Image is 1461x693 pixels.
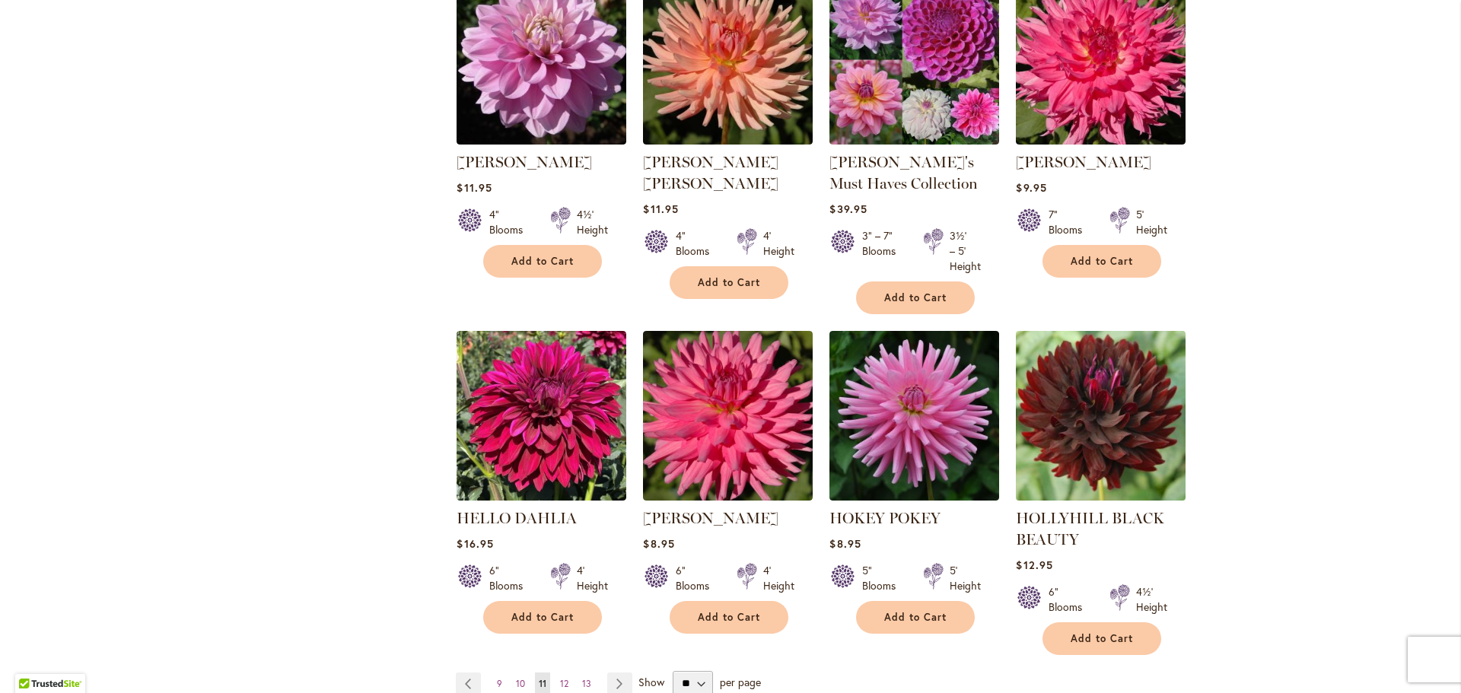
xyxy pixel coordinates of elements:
[638,675,664,689] span: Show
[829,153,978,192] a: [PERSON_NAME]'s Must Haves Collection
[1016,509,1164,548] a: HOLLYHILL BLACK BEAUTY
[457,180,492,195] span: $11.95
[643,153,778,192] a: [PERSON_NAME] [PERSON_NAME]
[950,228,981,274] div: 3½' – 5' Height
[763,228,794,259] div: 4' Height
[1042,245,1161,278] button: Add to Cart
[1042,622,1161,655] button: Add to Cart
[862,228,905,274] div: 3" – 7" Blooms
[676,228,718,259] div: 4" Blooms
[1012,327,1190,505] img: HOLLYHILL BLACK BEAUTY
[1136,207,1167,237] div: 5' Height
[884,291,947,304] span: Add to Cart
[643,509,778,527] a: [PERSON_NAME]
[1016,489,1186,504] a: HOLLYHILL BLACK BEAUTY
[643,202,678,216] span: $11.95
[643,331,813,501] img: HERBERT SMITH
[539,678,546,689] span: 11
[577,563,608,593] div: 4' Height
[829,331,999,501] img: HOKEY POKEY
[643,489,813,504] a: HERBERT SMITH
[698,276,760,289] span: Add to Cart
[763,563,794,593] div: 4' Height
[457,536,493,551] span: $16.95
[582,678,591,689] span: 13
[1049,207,1091,237] div: 7" Blooms
[829,509,941,527] a: HOKEY POKEY
[884,611,947,624] span: Add to Cart
[511,255,574,268] span: Add to Cart
[1016,153,1151,171] a: [PERSON_NAME]
[829,489,999,504] a: HOKEY POKEY
[862,563,905,593] div: 5" Blooms
[670,601,788,634] button: Add to Cart
[856,281,975,314] button: Add to Cart
[643,133,813,148] a: HEATHER MARIE
[511,611,574,624] span: Add to Cart
[1049,584,1091,615] div: 6" Blooms
[829,536,861,551] span: $8.95
[1016,133,1186,148] a: HELEN RICHMOND
[829,202,867,216] span: $39.95
[577,207,608,237] div: 4½' Height
[516,678,525,689] span: 10
[483,601,602,634] button: Add to Cart
[457,133,626,148] a: HEATHER FEATHER
[560,678,568,689] span: 12
[1016,558,1052,572] span: $12.95
[829,133,999,148] a: Heather's Must Haves Collection
[698,611,760,624] span: Add to Cart
[676,563,718,593] div: 6" Blooms
[483,245,602,278] button: Add to Cart
[497,678,502,689] span: 9
[950,563,981,593] div: 5' Height
[489,207,532,237] div: 4" Blooms
[457,331,626,501] img: Hello Dahlia
[457,153,592,171] a: [PERSON_NAME]
[457,489,626,504] a: Hello Dahlia
[720,675,761,689] span: per page
[11,639,54,682] iframe: Launch Accessibility Center
[457,509,577,527] a: HELLO DAHLIA
[1136,584,1167,615] div: 4½' Height
[1071,632,1133,645] span: Add to Cart
[643,536,674,551] span: $8.95
[856,601,975,634] button: Add to Cart
[489,563,532,593] div: 6" Blooms
[670,266,788,299] button: Add to Cart
[1071,255,1133,268] span: Add to Cart
[1016,180,1046,195] span: $9.95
